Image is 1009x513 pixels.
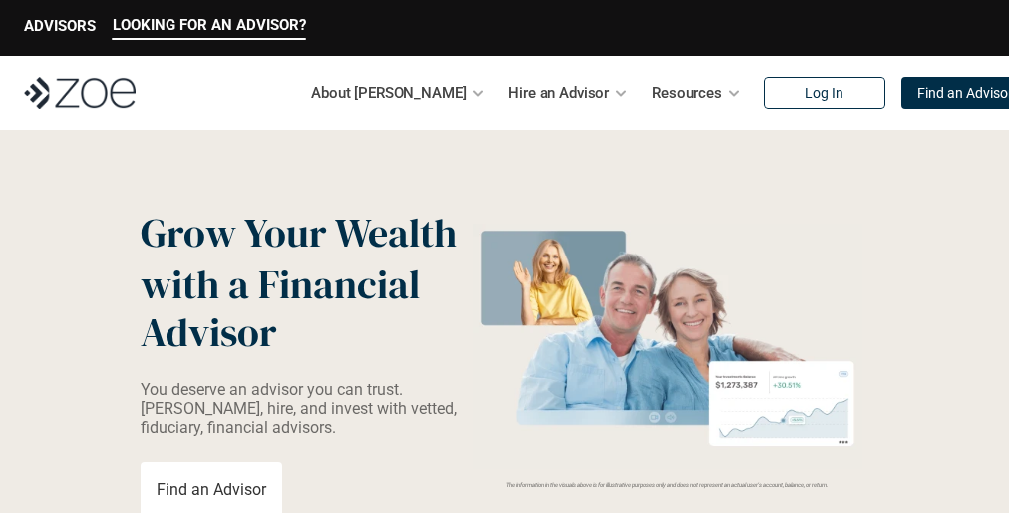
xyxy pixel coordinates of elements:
[24,17,96,35] p: ADVISORS
[141,194,466,356] p: Grow Your Wealth with a Financial Advisor
[157,480,266,499] p: Find an Advisor
[113,16,306,34] p: LOOKING FOR AN ADVISOR?
[805,85,843,102] p: Log In
[508,78,609,108] p: Hire an Advisor
[311,78,466,108] p: About [PERSON_NAME]
[506,481,829,488] em: The information in the visuals above is for illustrative purposes only and does not represent an ...
[652,78,722,108] p: Resources
[141,380,467,438] p: You deserve an advisor you can trust. [PERSON_NAME], hire, and invest with vetted, fiduciary, fin...
[764,77,885,109] a: Log In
